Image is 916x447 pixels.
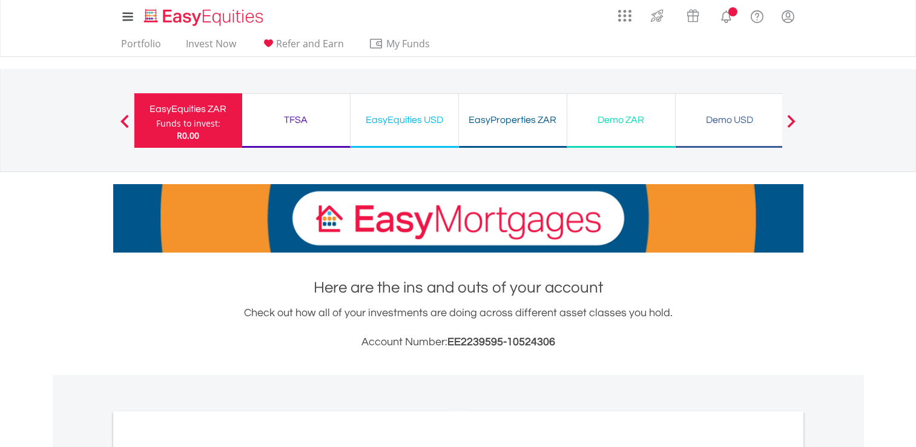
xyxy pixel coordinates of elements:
[779,121,803,133] button: Next
[113,334,803,351] h3: Account Number:
[113,305,803,351] div: Check out how all of your investments are doing across different asset classes you hold.
[142,101,235,118] div: EasyEquities ZAR
[683,111,776,128] div: Demo USD
[113,121,137,133] button: Previous
[142,7,268,27] img: EasyEquities_Logo.png
[181,38,241,56] a: Invest Now
[113,184,803,253] img: EasyMortage Promotion Banner
[249,111,343,128] div: TFSA
[369,36,448,51] span: My Funds
[610,3,639,22] a: AppsGrid
[256,38,349,56] a: Refer and Earn
[647,6,667,25] img: thrive-v2.svg
[276,37,344,50] span: Refer and Earn
[575,111,668,128] div: Demo ZAR
[177,130,199,141] span: R0.00
[139,3,268,27] a: Home page
[156,118,220,130] div: Funds to invest:
[466,111,559,128] div: EasyProperties ZAR
[711,3,742,27] a: Notifications
[773,3,803,30] a: My Profile
[675,3,711,25] a: Vouchers
[358,111,451,128] div: EasyEquities USD
[447,336,555,348] span: EE2239595-10524306
[116,38,166,56] a: Portfolio
[742,3,773,27] a: FAQ's and Support
[618,9,631,22] img: grid-menu-icon.svg
[683,6,703,25] img: vouchers-v2.svg
[113,277,803,299] h1: Here are the ins and outs of your account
